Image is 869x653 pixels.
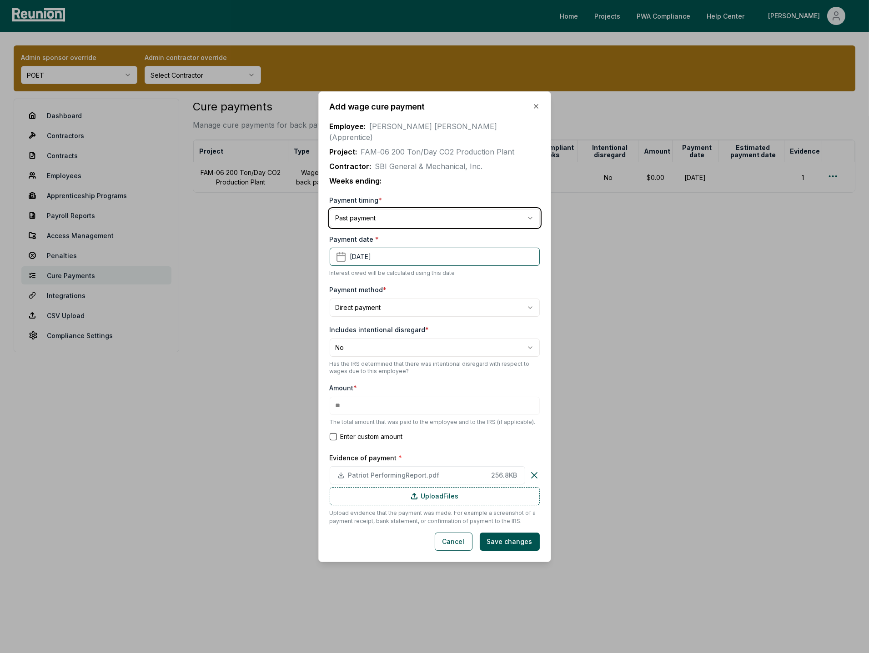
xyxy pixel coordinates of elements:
[435,533,472,551] button: Cancel
[330,384,357,392] label: Amount
[492,470,517,480] span: 256.8 KB
[341,434,403,440] label: Enter custom amount
[330,466,525,484] button: Patriot PerformingReport.pdf 256.8KB
[375,162,483,171] span: SBI General & Mechanical, Inc.
[361,147,515,156] span: FAM-06 200 Ton/Day CO2 Production Plant
[330,234,379,244] label: Payment date
[480,533,540,551] button: Save changes
[330,326,429,334] label: Includes intentional disregard
[330,453,540,463] label: Evidence of payment
[330,122,497,142] span: [PERSON_NAME] [PERSON_NAME] (Apprentice)
[330,248,540,266] button: [DATE]
[330,360,540,375] p: Has the IRS determined that there was intentional disregard with respect to wages due to this emp...
[330,122,366,131] span: Employee:
[348,470,488,480] span: Patriot PerformingReport.pdf
[330,269,455,277] p: Interest owed will be calculated using this date
[330,286,387,294] label: Payment method
[330,162,372,171] span: Contractor:
[330,487,540,505] label: Upload Files
[330,147,357,156] span: Project:
[330,419,540,426] p: The total amount that was paid to the employee and to the IRS (if applicable).
[330,103,540,111] h2: Add wage cure payment
[330,196,382,204] label: Payment timing
[330,509,540,525] p: Upload evidence that the payment was made. For example a screenshot of a payment receipt, bank st...
[330,176,382,185] span: Weeks ending:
